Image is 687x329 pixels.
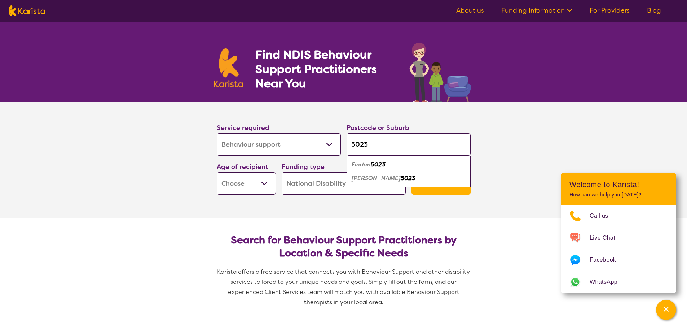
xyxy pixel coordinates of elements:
a: About us [456,6,484,15]
label: Age of recipient [217,163,268,171]
div: Findon 5023 [350,158,467,172]
ul: Choose channel [561,205,676,293]
span: Live Chat [590,233,624,243]
img: Karista logo [214,48,243,87]
h2: Search for Behaviour Support Practitioners by Location & Specific Needs [223,234,465,260]
a: Funding Information [501,6,572,15]
a: For Providers [590,6,630,15]
img: behaviour-support [408,39,474,102]
label: Service required [217,124,269,132]
button: Channel Menu [656,300,676,320]
em: Findon [352,161,371,168]
h1: Find NDIS Behaviour Support Practitioners Near You [255,47,395,91]
em: 5023 [371,161,386,168]
em: [PERSON_NAME] [352,174,401,182]
a: Blog [647,6,661,15]
span: WhatsApp [590,277,626,287]
label: Funding type [282,163,325,171]
em: 5023 [401,174,415,182]
img: Karista logo [9,5,45,16]
span: Facebook [590,255,625,265]
div: Channel Menu [561,173,676,293]
div: Seaton 5023 [350,172,467,185]
p: Karista offers a free service that connects you with Behaviour Support and other disability servi... [214,267,474,307]
label: Postcode or Suburb [347,124,409,132]
input: Type [347,133,471,156]
h2: Welcome to Karista! [569,180,668,189]
p: How can we help you [DATE]? [569,192,668,198]
a: Web link opens in a new tab. [561,271,676,293]
span: Call us [590,211,617,221]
